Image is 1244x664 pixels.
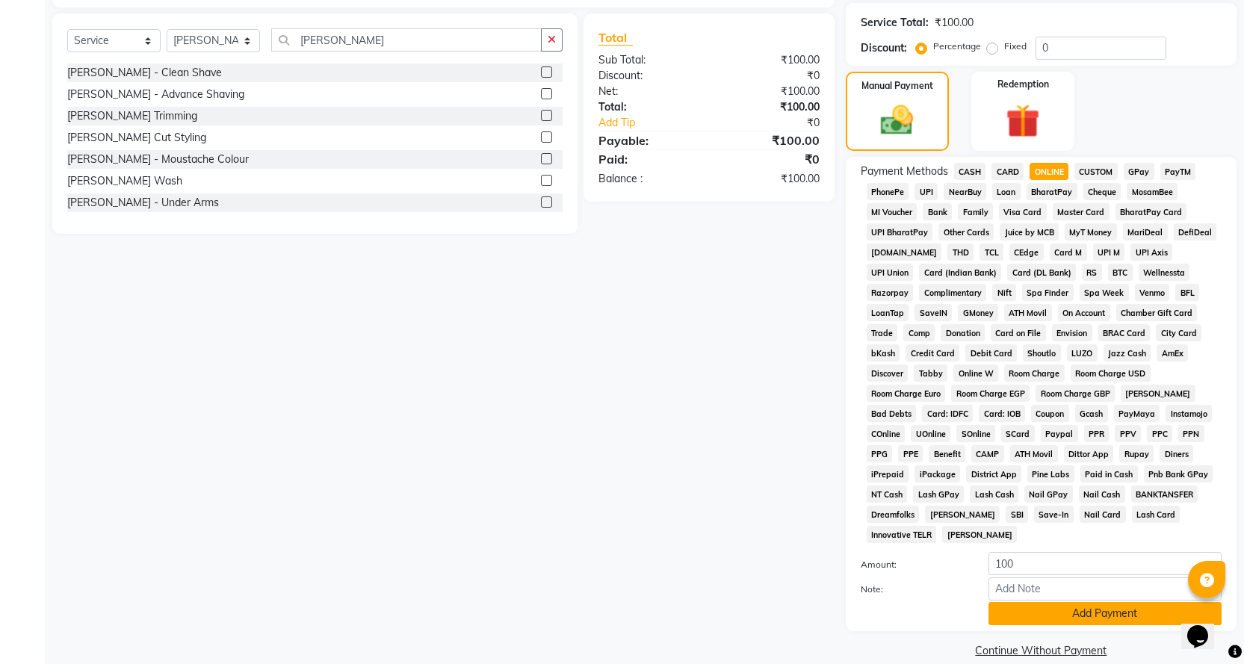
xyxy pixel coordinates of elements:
[914,364,947,382] span: Tabby
[867,405,917,422] span: Bad Debts
[867,243,942,261] span: [DOMAIN_NAME]
[587,68,709,84] div: Discount:
[1074,163,1118,180] span: CUSTOM
[995,100,1050,142] img: _gift.svg
[587,84,709,99] div: Net:
[867,344,900,362] span: bKash
[925,506,1000,523] span: [PERSON_NAME]
[867,506,920,523] span: Dreamfolks
[913,485,964,503] span: Lash GPay
[1080,465,1138,483] span: Paid in Cash
[979,405,1025,422] span: Card: IOB
[1132,506,1180,523] span: Lash Card
[867,183,909,200] span: PhonePe
[958,304,998,321] span: GMoney
[1108,264,1133,281] span: BTC
[953,364,998,382] span: Online W
[1160,163,1196,180] span: PayTM
[709,84,831,99] div: ₹100.00
[1166,405,1212,422] span: Instamojo
[915,465,960,483] span: iPackage
[966,465,1021,483] span: District App
[1121,385,1195,402] span: [PERSON_NAME]
[988,552,1222,575] input: Amount
[1123,223,1168,241] span: MariDeal
[915,304,952,321] span: SaveIN
[867,304,909,321] span: LoanTap
[997,78,1049,91] label: Redemption
[1083,183,1121,200] span: Cheque
[587,171,709,187] div: Balance :
[1004,304,1052,321] span: ATH Movil
[1178,425,1204,442] span: PPN
[1007,264,1076,281] span: Card (DL Bank)
[1004,40,1027,53] label: Fixed
[1127,183,1178,200] span: MosamBee
[1050,243,1087,261] span: Card M
[1067,344,1098,362] span: LUZO
[915,183,938,200] span: UPI
[1135,284,1170,301] span: Venmo
[867,526,937,543] span: Innovative TELR
[1058,304,1110,321] span: On Account
[947,243,974,261] span: THD
[850,583,977,596] label: Note:
[1098,324,1151,341] span: BRAC Card
[999,203,1047,220] span: Visa Card
[1084,425,1110,442] span: PPR
[951,385,1030,402] span: Room Charge EGP
[1064,445,1114,462] span: Dittor App
[587,99,709,115] div: Total:
[1124,163,1154,180] span: GPay
[867,485,908,503] span: NT Cash
[709,68,831,84] div: ₹0
[67,195,219,211] div: [PERSON_NAME] - Under Arms
[1175,284,1199,301] span: BFL
[709,52,831,68] div: ₹100.00
[1156,324,1201,341] span: City Card
[922,405,973,422] span: Card: IDFC
[970,485,1018,503] span: Lash Cash
[867,364,909,382] span: Discover
[1160,445,1193,462] span: Diners
[980,243,1003,261] span: TCL
[1001,425,1035,442] span: SCard
[1010,445,1058,462] span: ATH Movil
[929,445,965,462] span: Benefit
[861,79,933,93] label: Manual Payment
[1131,485,1198,503] span: BANKTANSFER
[1079,485,1125,503] span: Nail Cash
[919,264,1001,281] span: Card (Indian Bank)
[911,425,950,442] span: UOnline
[709,131,831,149] div: ₹100.00
[1034,506,1074,523] span: Save-In
[1104,344,1151,362] span: Jazz Cash
[867,324,898,341] span: Trade
[867,425,906,442] span: COnline
[1174,223,1217,241] span: DefiDeal
[941,324,985,341] span: Donation
[67,87,244,102] div: [PERSON_NAME] - Advance Shaving
[944,183,986,200] span: NearBuy
[850,558,977,571] label: Amount:
[709,150,831,168] div: ₹0
[587,131,709,149] div: Payable:
[867,385,946,402] span: Room Charge Euro
[938,223,994,241] span: Other Cards
[861,164,948,179] span: Payment Methods
[1116,304,1198,321] span: Chamber Gift Card
[1041,425,1078,442] span: Paypal
[1053,203,1110,220] span: Master Card
[1027,465,1074,483] span: Pine Labs
[958,203,993,220] span: Family
[67,130,206,146] div: [PERSON_NAME] Cut Styling
[1024,485,1073,503] span: Nail GPay
[1071,364,1151,382] span: Room Charge USD
[1080,284,1129,301] span: Spa Week
[1000,223,1059,241] span: Juice by MCB
[861,15,929,31] div: Service Total:
[988,577,1222,601] input: Add Note
[1115,203,1187,220] span: BharatPay Card
[992,183,1021,200] span: Loan
[867,203,917,220] span: MI Voucher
